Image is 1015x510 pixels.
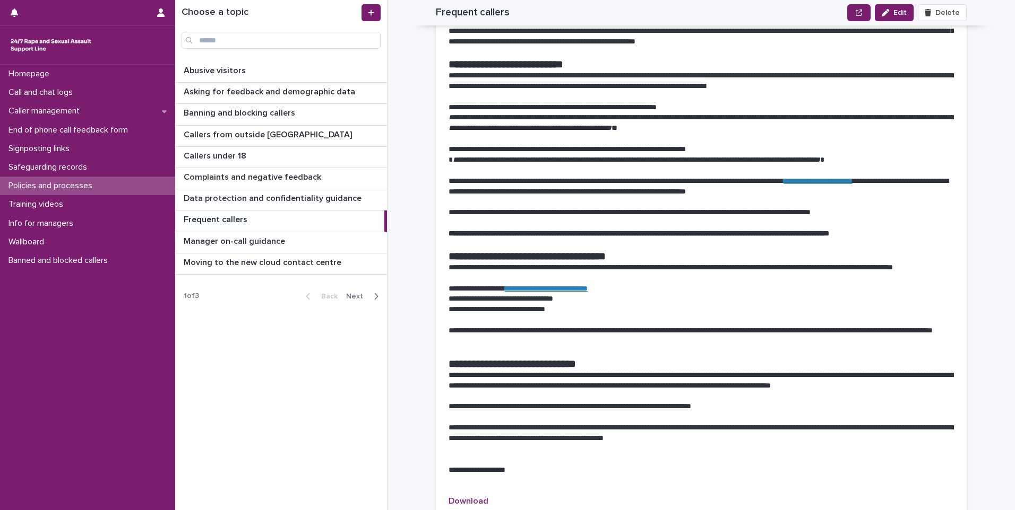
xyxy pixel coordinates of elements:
[184,106,297,118] p: Banning and blocking callers
[184,149,248,161] p: Callers under 18
[4,256,116,266] p: Banned and blocked callers
[175,126,387,147] a: Callers from outside [GEOGRAPHIC_DATA]Callers from outside [GEOGRAPHIC_DATA]
[175,253,387,275] a: Moving to the new cloud contact centreMoving to the new cloud contact centre
[449,497,488,505] span: Download
[297,292,342,301] button: Back
[175,61,387,83] a: Abusive visitorsAbusive visitors
[4,69,58,79] p: Homepage
[893,9,907,16] span: Edit
[184,85,357,97] p: Asking for feedback and demographic data
[184,170,323,182] p: Complaints and negative feedback
[875,4,914,21] button: Edit
[4,199,72,209] p: Training videos
[346,293,369,300] span: Next
[175,232,387,253] a: Manager on-call guidanceManager on-call guidance
[184,213,250,225] p: Frequent callers
[4,125,136,135] p: End of phone call feedback form
[4,106,88,116] p: Caller management
[4,87,81,98] p: Call and chat logs
[182,32,381,49] input: Search
[4,181,101,191] p: Policies and processes
[175,189,387,210] a: Data protection and confidentiality guidanceData protection and confidentiality guidance
[175,83,387,104] a: Asking for feedback and demographic dataAsking for feedback and demographic data
[175,147,387,168] a: Callers under 18Callers under 18
[4,144,78,154] p: Signposting links
[184,234,287,247] p: Manager on-call guidance
[184,128,354,140] p: Callers from outside [GEOGRAPHIC_DATA]
[918,4,967,21] button: Delete
[184,64,248,76] p: Abusive visitors
[4,162,96,172] p: Safeguarding records
[184,256,343,268] p: Moving to the new cloud contact centre
[342,292,387,301] button: Next
[182,7,359,19] h1: Choose a topic
[436,6,510,19] h2: Frequent callers
[8,34,93,56] img: rhQMoQhaT3yELyF149Cw
[175,168,387,189] a: Complaints and negative feedbackComplaints and negative feedback
[935,9,960,16] span: Delete
[315,293,338,300] span: Back
[175,104,387,125] a: Banning and blocking callersBanning and blocking callers
[4,218,82,228] p: Info for managers
[184,191,364,204] p: Data protection and confidentiality guidance
[175,283,208,309] p: 1 of 3
[175,210,387,232] a: Frequent callersFrequent callers
[4,237,53,247] p: Wallboard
